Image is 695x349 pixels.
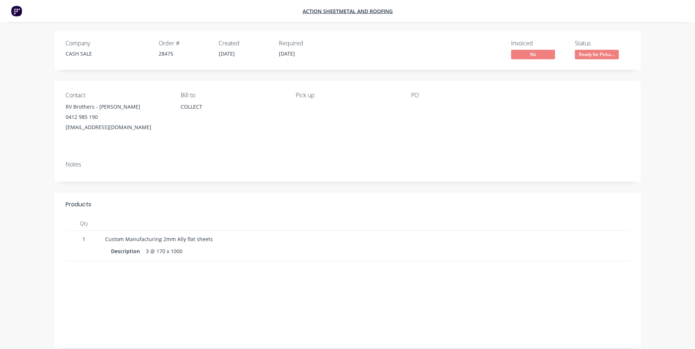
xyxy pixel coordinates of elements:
span: [DATE] [219,50,235,57]
div: 3 @ 170 x 1000 [143,246,185,256]
div: CASH SALE [66,50,150,57]
div: RV Brothers - [PERSON_NAME]0412 985 190[EMAIL_ADDRESS][DOMAIN_NAME] [66,102,169,132]
div: Status [575,40,630,47]
div: 28475 [159,50,210,57]
div: Description [111,246,143,256]
div: Required [279,40,330,47]
div: RV Brothers - [PERSON_NAME] [66,102,169,112]
div: 0412 985 190 [66,112,169,122]
div: Order # [159,40,210,47]
div: Contact [66,92,169,99]
div: Products [66,200,91,209]
div: Invoiced [511,40,566,47]
span: Ready for Picku... [575,50,619,59]
div: Company [66,40,150,47]
div: Created [219,40,270,47]
div: COLLECT [181,102,284,125]
div: Qty [66,216,102,231]
div: PO [411,92,514,99]
div: [EMAIL_ADDRESS][DOMAIN_NAME] [66,122,169,132]
div: Notes [66,161,630,168]
span: 1 [69,235,99,243]
span: No [511,50,555,59]
img: Factory [11,5,22,16]
div: Bill to [181,92,284,99]
div: Pick up [296,92,399,99]
span: [DATE] [279,50,295,57]
span: Custom Manufacturing 2mm Ally flat sheets [105,236,213,243]
a: Action Sheetmetal and Roofing [303,8,393,15]
div: COLLECT [181,102,284,112]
